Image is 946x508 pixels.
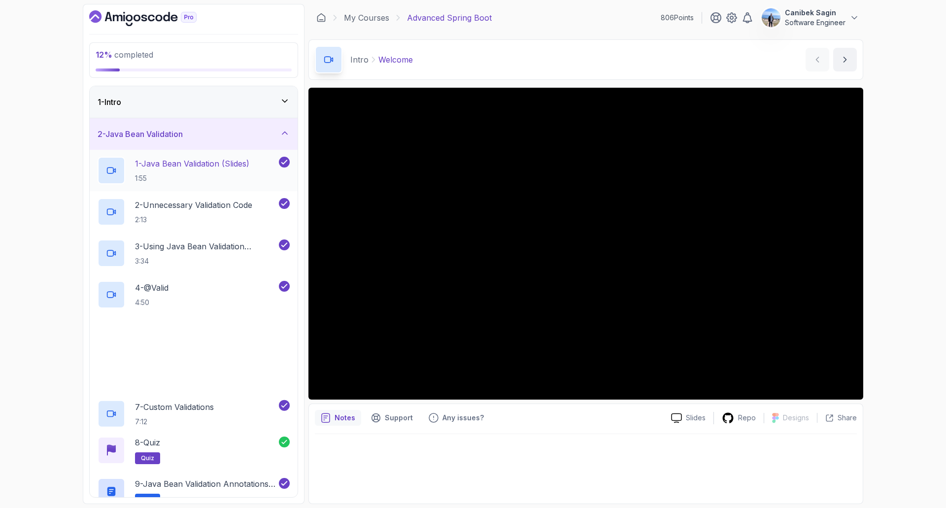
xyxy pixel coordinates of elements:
[135,173,249,183] p: 1:55
[135,401,214,412] p: 7 - Custom Validations
[714,412,764,424] a: Repo
[89,10,219,26] a: Dashboard
[785,8,845,18] p: Canibek Sagin
[98,478,290,506] button: 9-Java Bean Validation Annotations Cheat SheetText
[96,50,112,60] span: 12 %
[344,12,389,24] a: My Courses
[135,256,277,266] p: 3:34
[385,413,413,423] p: Support
[423,410,490,426] button: Feedback button
[90,118,298,150] button: 2-Java Bean Validation
[135,478,277,490] p: 9 - Java Bean Validation Annotations Cheat Sheet
[135,240,277,252] p: 3 - Using Java Bean Validation Annotations
[316,13,326,23] a: Dashboard
[806,48,829,71] button: previous content
[98,400,290,427] button: 7-Custom Validations7:12
[378,54,413,66] p: Welcome
[98,239,290,267] button: 3-Using Java Bean Validation Annotations3:34
[98,96,121,108] h3: 1 - Intro
[141,496,154,504] span: Text
[135,199,252,211] p: 2 - Unnecessary Validation Code
[98,157,290,184] button: 1-Java Bean Validation (Slides)1:55
[686,413,706,423] p: Slides
[98,198,290,226] button: 2-Unnecessary Validation Code2:13
[833,48,857,71] button: next content
[135,437,160,448] p: 8 - Quiz
[783,413,809,423] p: Designs
[98,281,290,308] button: 4-@Valid4:50
[663,413,713,423] a: Slides
[838,413,857,423] p: Share
[308,88,863,400] iframe: 1 - Hi
[365,410,419,426] button: Support button
[141,454,154,462] span: quiz
[661,13,694,23] p: 806 Points
[817,413,857,423] button: Share
[96,50,153,60] span: completed
[135,158,249,169] p: 1 - Java Bean Validation (Slides)
[135,282,169,294] p: 4 - @Valid
[98,128,183,140] h3: 2 - Java Bean Validation
[761,8,859,28] button: user profile imageCanibek SaginSoftware Engineer
[135,215,252,225] p: 2:13
[98,437,290,464] button: 8-Quizquiz
[738,413,756,423] p: Repo
[135,298,169,307] p: 4:50
[762,8,780,27] img: user profile image
[90,86,298,118] button: 1-Intro
[135,416,214,426] p: 7:12
[407,12,492,24] p: Advanced Spring Boot
[785,18,845,28] p: Software Engineer
[350,54,369,66] p: Intro
[335,413,355,423] p: Notes
[315,410,361,426] button: notes button
[442,413,484,423] p: Any issues?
